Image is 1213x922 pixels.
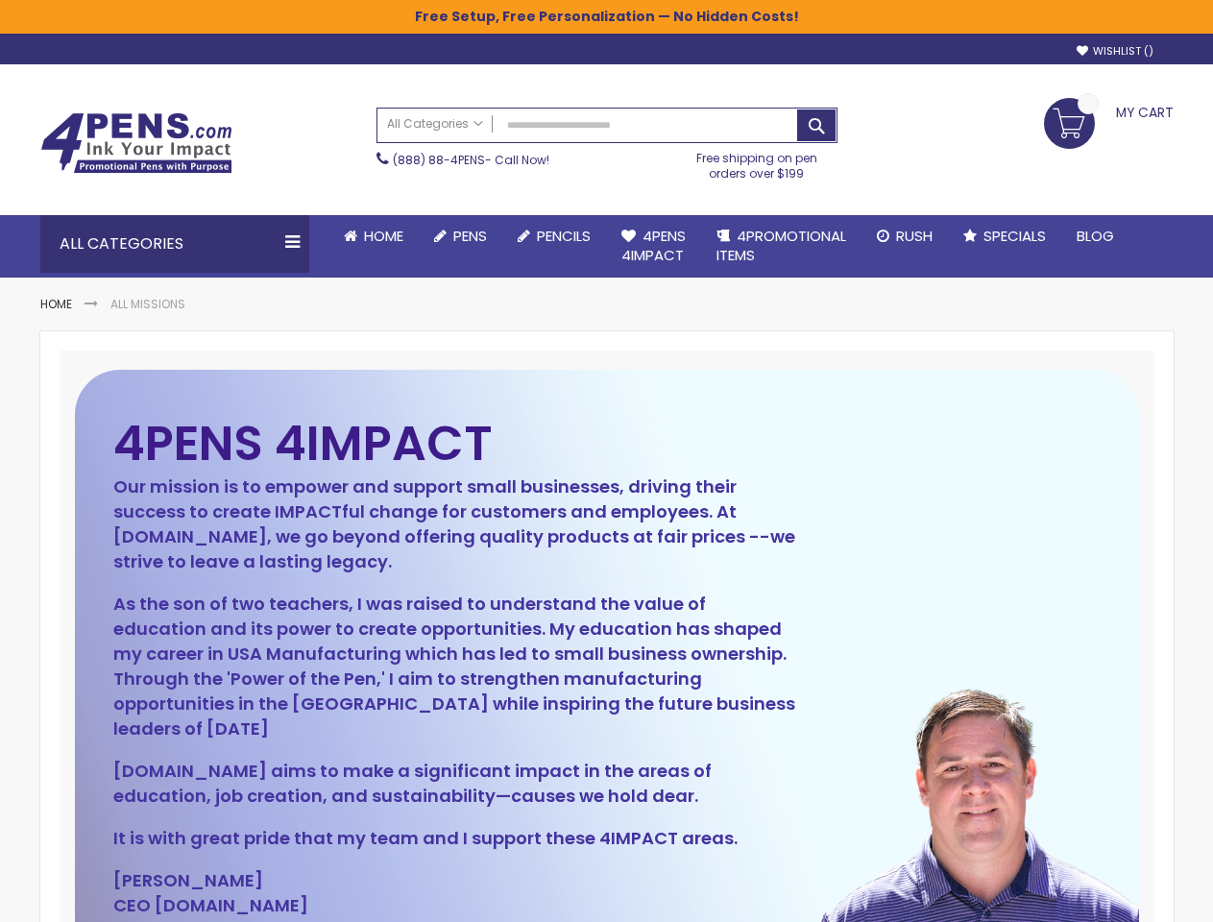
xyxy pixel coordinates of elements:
p: As the son of two teachers, I was raised to understand the value of education and its power to cr... [113,592,797,741]
a: Home [328,215,419,257]
p: It is with great pride that my team and I support these 4IMPACT areas. [113,826,797,851]
a: Home [40,296,72,312]
span: - Call Now! [393,152,549,168]
a: 4PROMOTIONALITEMS [701,215,861,278]
span: Home [364,226,403,246]
p: [PERSON_NAME] CEO [DOMAIN_NAME] [113,868,797,918]
a: Pencils [502,215,606,257]
a: Blog [1061,215,1129,257]
span: All Categories [387,116,483,132]
h2: 4PENS 4IMPACT [113,427,797,460]
span: Blog [1077,226,1114,246]
a: Specials [948,215,1061,257]
a: Pens [419,215,502,257]
span: 4PROMOTIONAL ITEMS [716,226,846,265]
a: 4Pens4impact [606,215,701,278]
div: Free shipping on pen orders over $199 [676,143,837,182]
span: Pencils [537,226,591,246]
a: Rush [861,215,948,257]
a: All Categories [377,109,493,140]
strong: All Missions [110,296,185,312]
span: 4Pens 4impact [621,226,686,265]
p: Our mission is to empower and support small businesses, driving their success to create IMPACTful... [113,474,797,574]
p: [DOMAIN_NAME] aims to make a significant impact in the areas of education, job creation, and sust... [113,759,797,809]
img: 4Pens Custom Pens and Promotional Products [40,112,232,174]
span: Specials [983,226,1046,246]
span: Pens [453,226,487,246]
a: Wishlist [1077,44,1153,59]
div: All Categories [40,215,309,273]
span: Rush [896,226,933,246]
a: (888) 88-4PENS [393,152,485,168]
